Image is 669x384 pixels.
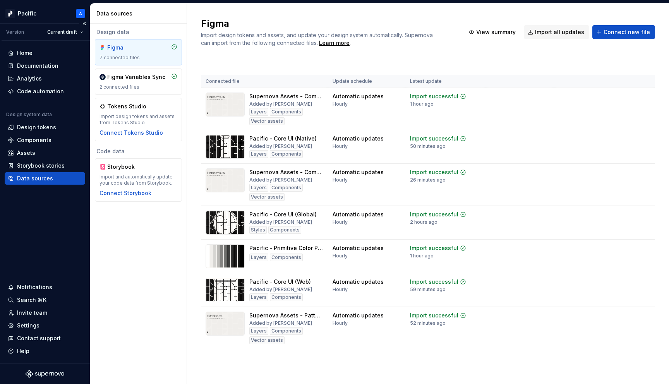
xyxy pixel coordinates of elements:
div: Import successful [410,168,458,176]
div: Hourly [333,286,348,293]
button: Import all updates [524,25,589,39]
div: Import successful [410,244,458,252]
button: Collapse sidebar [79,18,90,29]
div: Components [270,150,303,158]
div: Automatic updates [333,211,384,218]
div: Contact support [17,334,61,342]
div: Hourly [333,253,348,259]
div: 1 hour ago [410,101,434,107]
a: Home [5,47,85,59]
div: Layers [249,293,268,301]
div: Hourly [333,177,348,183]
div: Vector assets [249,193,285,201]
div: Components [270,293,303,301]
div: Components [270,108,303,116]
a: Design tokens [5,121,85,134]
div: Notifications [17,283,52,291]
div: 26 minutes ago [410,177,446,183]
div: Figma Variables Sync [107,73,165,81]
div: Storybook [107,163,144,171]
div: Components [270,184,303,192]
div: Code automation [17,87,64,95]
button: Current draft [44,27,87,38]
a: Figma7 connected files [95,39,182,65]
div: Invite team [17,309,47,317]
th: Latest update [405,75,486,88]
div: Layers [249,254,268,261]
a: Storybook stories [5,159,85,172]
div: Figma [107,44,144,51]
img: 8d0dbd7b-a897-4c39-8ca0-62fbda938e11.png [5,9,15,18]
div: Assets [17,149,35,157]
a: Code automation [5,85,85,98]
div: Added by [PERSON_NAME] [249,320,312,326]
div: Automatic updates [333,168,384,176]
div: Supernova Assets - Components 01 [249,168,323,176]
div: 7 connected files [99,55,177,61]
div: Automatic updates [333,135,384,142]
div: Settings [17,322,39,329]
div: Added by [PERSON_NAME] [249,286,312,293]
a: StorybookImport and automatically update your code data from Storybook.Connect Storybook [95,158,182,202]
div: Components [270,327,303,335]
button: Contact support [5,332,85,345]
div: Hourly [333,219,348,225]
div: Added by [PERSON_NAME] [249,177,312,183]
button: Connect new file [592,25,655,39]
h2: Figma [201,17,456,30]
div: 52 minutes ago [410,320,446,326]
div: Styles [249,226,267,234]
button: Connect Tokens Studio [99,129,163,137]
button: View summary [465,25,521,39]
a: Data sources [5,172,85,185]
div: Design tokens [17,123,56,131]
div: Layers [249,184,268,192]
div: Tokens Studio [107,103,146,110]
button: Connect Storybook [99,189,151,197]
div: Hourly [333,143,348,149]
div: Layers [249,150,268,158]
div: Components [270,254,303,261]
div: Layers [249,108,268,116]
svg: Supernova Logo [26,370,64,378]
div: Storybook stories [17,162,65,170]
a: Figma Variables Sync2 connected files [95,69,182,95]
div: Help [17,347,29,355]
div: Learn more [319,39,350,47]
span: Import design tokens and assets, and update your design system automatically. Supernova can impor... [201,32,434,46]
div: 50 minutes ago [410,143,446,149]
div: Import successful [410,135,458,142]
div: Data sources [17,175,53,182]
div: Pacific [18,10,36,17]
button: Search ⌘K [5,294,85,306]
div: Search ⌘K [17,296,46,304]
a: Settings [5,319,85,332]
div: Vector assets [249,117,285,125]
div: 2 hours ago [410,219,437,225]
div: Added by [PERSON_NAME] [249,143,312,149]
div: Supernova Assets - Components 02 [249,93,323,100]
div: Added by [PERSON_NAME] [249,219,312,225]
div: Import successful [410,93,458,100]
div: Vector assets [249,336,285,344]
div: Layers [249,327,268,335]
div: 59 minutes ago [410,286,446,293]
div: Home [17,49,33,57]
span: Import all updates [535,28,584,36]
div: Automatic updates [333,278,384,286]
div: Pacific - Core UI (Global) [249,211,317,218]
div: Import successful [410,211,458,218]
button: Notifications [5,281,85,293]
a: Tokens StudioImport design tokens and assets from Tokens StudioConnect Tokens Studio [95,98,182,141]
span: Current draft [47,29,77,35]
div: Code data [95,147,182,155]
button: PacificA [2,5,88,22]
div: Automatic updates [333,312,384,319]
a: Documentation [5,60,85,72]
div: Documentation [17,62,58,70]
a: Analytics [5,72,85,85]
div: Hourly [333,320,348,326]
a: Invite team [5,307,85,319]
div: A [79,10,82,17]
a: Assets [5,147,85,159]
